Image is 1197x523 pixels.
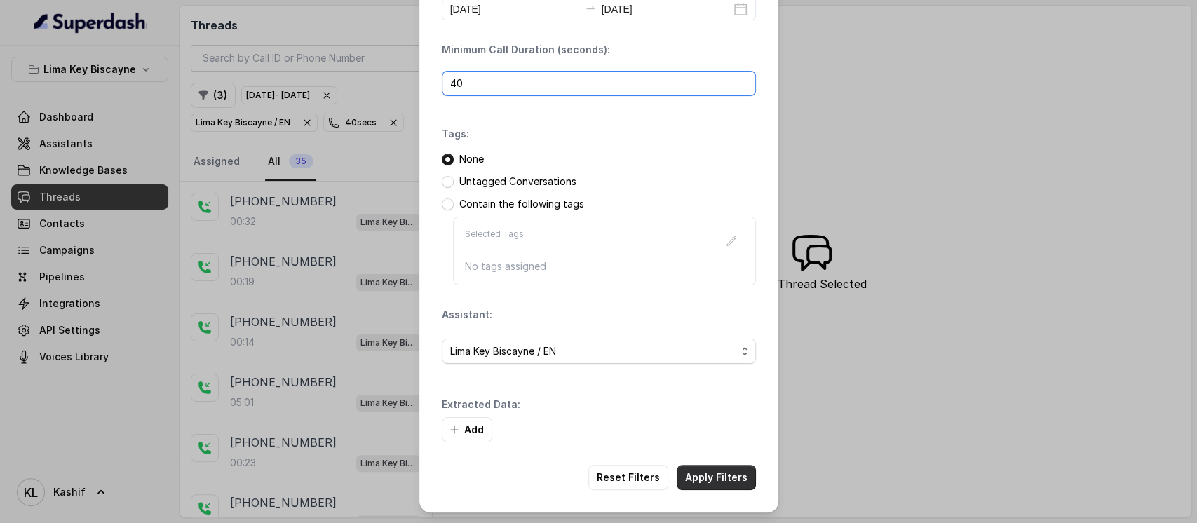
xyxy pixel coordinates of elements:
input: Start date [450,1,579,17]
p: Tags: [442,127,469,141]
p: Extracted Data: [442,398,520,412]
p: No tags assigned [465,259,744,273]
button: Lima Key Biscayne / EN [442,339,756,364]
button: Add [442,417,492,442]
span: swap-right [585,2,596,13]
p: Selected Tags [465,229,524,254]
p: Contain the following tags [459,197,584,211]
p: Minimum Call Duration (seconds): [442,43,610,57]
button: Reset Filters [588,465,668,490]
input: End date [602,1,731,17]
p: None [459,152,484,166]
p: Untagged Conversations [459,175,576,189]
span: to [585,2,596,13]
span: Lima Key Biscayne / EN [450,343,736,360]
p: Assistant: [442,308,492,322]
button: Apply Filters [677,465,756,490]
